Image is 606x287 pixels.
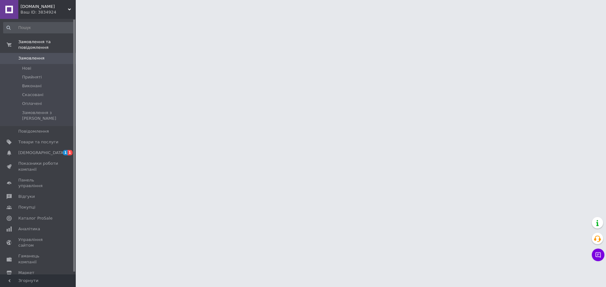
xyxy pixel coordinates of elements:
[63,150,68,155] span: 1
[22,66,31,71] span: Нові
[18,39,76,50] span: Замовлення та повідомлення
[18,150,65,156] span: [DEMOGRAPHIC_DATA]
[18,215,52,221] span: Каталог ProSale
[18,129,49,134] span: Повідомлення
[22,101,42,106] span: Оплачені
[68,150,73,155] span: 1
[22,74,42,80] span: Прийняті
[18,253,58,265] span: Гаманець компанії
[3,22,74,33] input: Пошук
[592,249,604,261] button: Чат з покупцем
[18,204,35,210] span: Покупці
[18,226,40,232] span: Аналітика
[22,92,44,98] span: Скасовані
[18,270,34,276] span: Маркет
[18,194,35,199] span: Відгуки
[18,161,58,172] span: Показники роботи компанії
[22,110,74,121] span: Замовлення з [PERSON_NAME]
[21,4,68,9] span: optium.com.ua
[18,177,58,189] span: Панель управління
[18,237,58,248] span: Управління сайтом
[22,83,42,89] span: Виконані
[18,55,45,61] span: Замовлення
[18,139,58,145] span: Товари та послуги
[21,9,76,15] div: Ваш ID: 3834924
